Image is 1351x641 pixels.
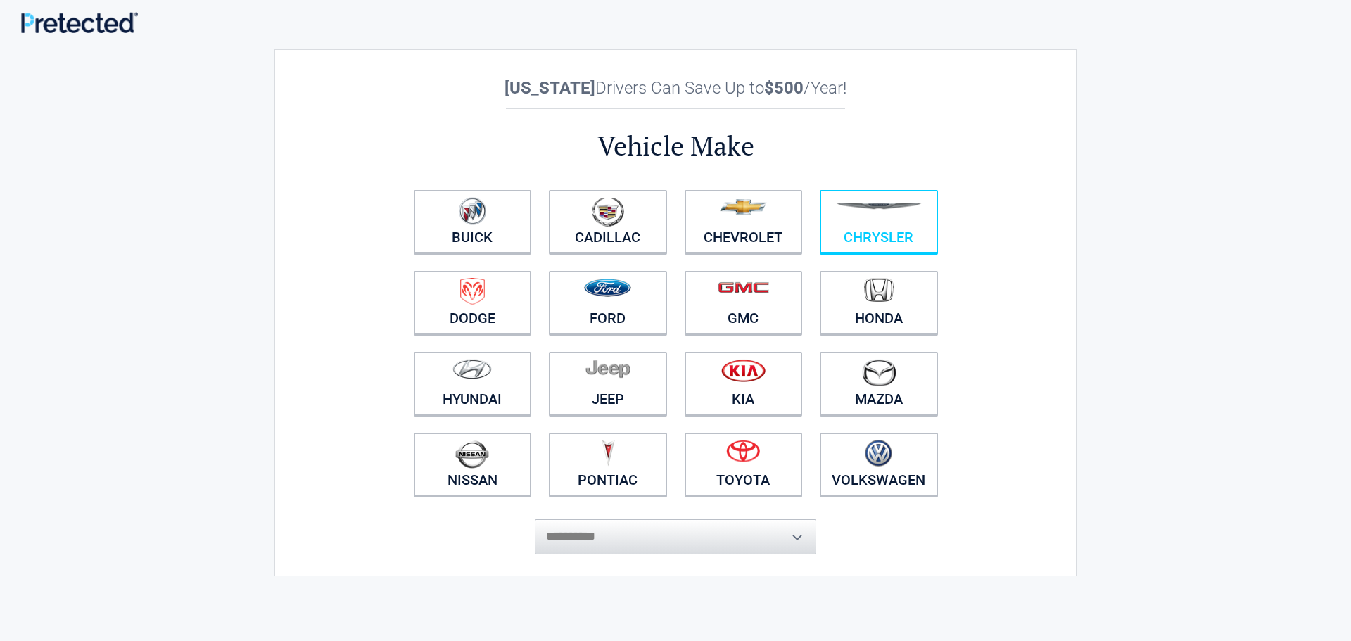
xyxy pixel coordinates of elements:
[861,359,896,386] img: mazda
[836,203,922,210] img: chrysler
[592,197,624,227] img: cadillac
[720,199,767,215] img: chevrolet
[405,78,946,98] h2: Drivers Can Save Up to /Year
[584,279,631,297] img: ford
[865,440,892,467] img: volkswagen
[721,359,766,382] img: kia
[414,433,532,496] a: Nissan
[718,281,769,293] img: gmc
[460,278,485,305] img: dodge
[405,128,946,164] h2: Vehicle Make
[414,352,532,415] a: Hyundai
[414,271,532,334] a: Dodge
[21,12,138,33] img: Main Logo
[764,78,804,98] b: $500
[585,359,630,379] img: jeep
[549,190,667,253] a: Cadillac
[685,190,803,253] a: Chevrolet
[549,271,667,334] a: Ford
[685,352,803,415] a: Kia
[820,433,938,496] a: Volkswagen
[864,278,894,303] img: honda
[726,440,760,462] img: toyota
[459,197,486,225] img: buick
[820,271,938,334] a: Honda
[685,433,803,496] a: Toyota
[452,359,492,379] img: hyundai
[455,440,489,469] img: nissan
[820,190,938,253] a: Chrysler
[505,78,595,98] b: [US_STATE]
[820,352,938,415] a: Mazda
[685,271,803,334] a: GMC
[549,433,667,496] a: Pontiac
[601,440,615,467] img: pontiac
[549,352,667,415] a: Jeep
[414,190,532,253] a: Buick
